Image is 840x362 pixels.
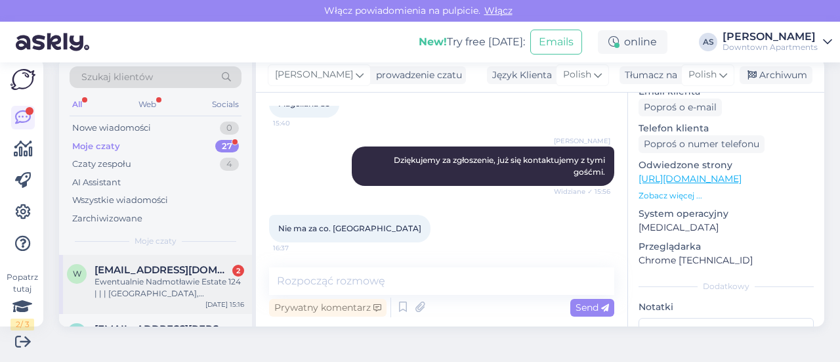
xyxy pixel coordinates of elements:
[205,300,244,309] div: [DATE] 15:16
[419,35,447,48] b: New!
[72,140,120,153] div: Moje czaty
[273,118,322,128] span: 15:40
[94,276,244,300] div: Ewentualnie Nadmotławie Estate 124 | | | [GEOGRAPHIC_DATA], [GEOGRAPHIC_DATA] i Bawialnia Dla Dzieci
[72,212,142,225] div: Zarchiwizowane
[639,135,765,153] div: Poproś o numer telefonu
[81,70,153,84] span: Szukaj klientów
[394,155,607,177] span: Dziękujemy za zgłoszenie, już się kontaktujemy z tymi gośćmi.
[639,122,814,135] p: Telefon klienta
[639,99,722,116] div: Poproś o e-mail
[639,281,814,292] div: Dodatkowy
[10,271,34,330] div: Popatrz tutaj
[699,33,717,51] div: AS
[10,69,35,90] img: Askly Logo
[619,68,677,82] div: Tłumacz na
[273,243,322,253] span: 16:37
[220,158,239,171] div: 4
[487,68,552,82] div: Język Klienta
[269,299,387,317] div: Prywatny komentarz
[688,68,717,82] span: Polish
[639,221,814,235] p: [MEDICAL_DATA]
[639,240,814,254] p: Przeglądarka
[275,68,353,82] span: [PERSON_NAME]
[639,254,814,267] p: Chrome [TECHNICAL_ID]
[278,223,421,233] span: Nie ma za co. [GEOGRAPHIC_DATA]
[530,30,582,55] button: Emails
[740,66,812,84] div: Archiwum
[209,96,241,113] div: Socials
[135,235,177,247] span: Moje czaty
[598,30,667,54] div: online
[419,34,525,50] div: Try free [DATE]:
[232,265,244,277] div: 2
[72,122,151,135] div: Nowe wiadomości
[554,187,610,196] span: Widziane ✓ 15:56
[136,96,159,113] div: Web
[72,158,131,171] div: Czaty zespołu
[639,207,814,221] p: System operacyjny
[10,319,34,330] div: 2 / 3
[639,158,814,172] p: Odwiedzone strony
[723,32,818,42] div: [PERSON_NAME]
[563,68,591,82] span: Polish
[554,136,610,146] span: [PERSON_NAME]
[480,5,516,16] span: Włącz
[94,323,231,335] span: erzikov.oleg.22@gmail.com
[371,68,462,82] div: prowadzenie czatu
[72,194,168,207] div: Wszystkie wiadomości
[73,269,81,279] span: w
[94,264,231,276] span: wand85@interia.pl
[723,42,818,53] div: Downtown Apartments
[639,190,814,202] p: Zobacz więcej ...
[70,96,85,113] div: All
[723,32,832,53] a: [PERSON_NAME]Downtown Apartments
[639,300,814,314] p: Notatki
[215,140,239,153] div: 27
[639,173,742,185] a: [URL][DOMAIN_NAME]
[220,122,239,135] div: 0
[576,302,609,313] span: Send
[72,176,121,189] div: AI Assistant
